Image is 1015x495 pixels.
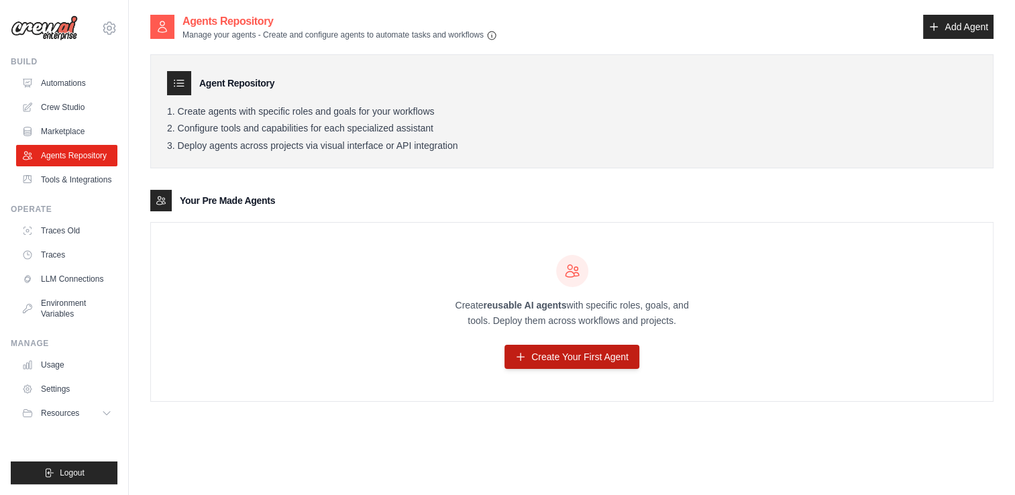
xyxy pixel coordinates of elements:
[16,292,117,325] a: Environment Variables
[16,268,117,290] a: LLM Connections
[167,106,977,118] li: Create agents with specific roles and goals for your workflows
[16,378,117,400] a: Settings
[16,169,117,190] a: Tools & Integrations
[16,402,117,424] button: Resources
[16,72,117,94] a: Automations
[167,140,977,152] li: Deploy agents across projects via visual interface or API integration
[41,408,79,419] span: Resources
[11,204,117,215] div: Operate
[180,194,275,207] h3: Your Pre Made Agents
[923,15,994,39] a: Add Agent
[182,30,497,41] p: Manage your agents - Create and configure agents to automate tasks and workflows
[16,121,117,142] a: Marketplace
[16,354,117,376] a: Usage
[11,15,78,41] img: Logo
[11,56,117,67] div: Build
[60,467,85,478] span: Logout
[11,461,117,484] button: Logout
[16,145,117,166] a: Agents Repository
[16,244,117,266] a: Traces
[182,13,497,30] h2: Agents Repository
[443,298,701,329] p: Create with specific roles, goals, and tools. Deploy them across workflows and projects.
[16,220,117,241] a: Traces Old
[16,97,117,118] a: Crew Studio
[504,345,639,369] a: Create Your First Agent
[11,338,117,349] div: Manage
[167,123,977,135] li: Configure tools and capabilities for each specialized assistant
[483,300,566,311] strong: reusable AI agents
[199,76,274,90] h3: Agent Repository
